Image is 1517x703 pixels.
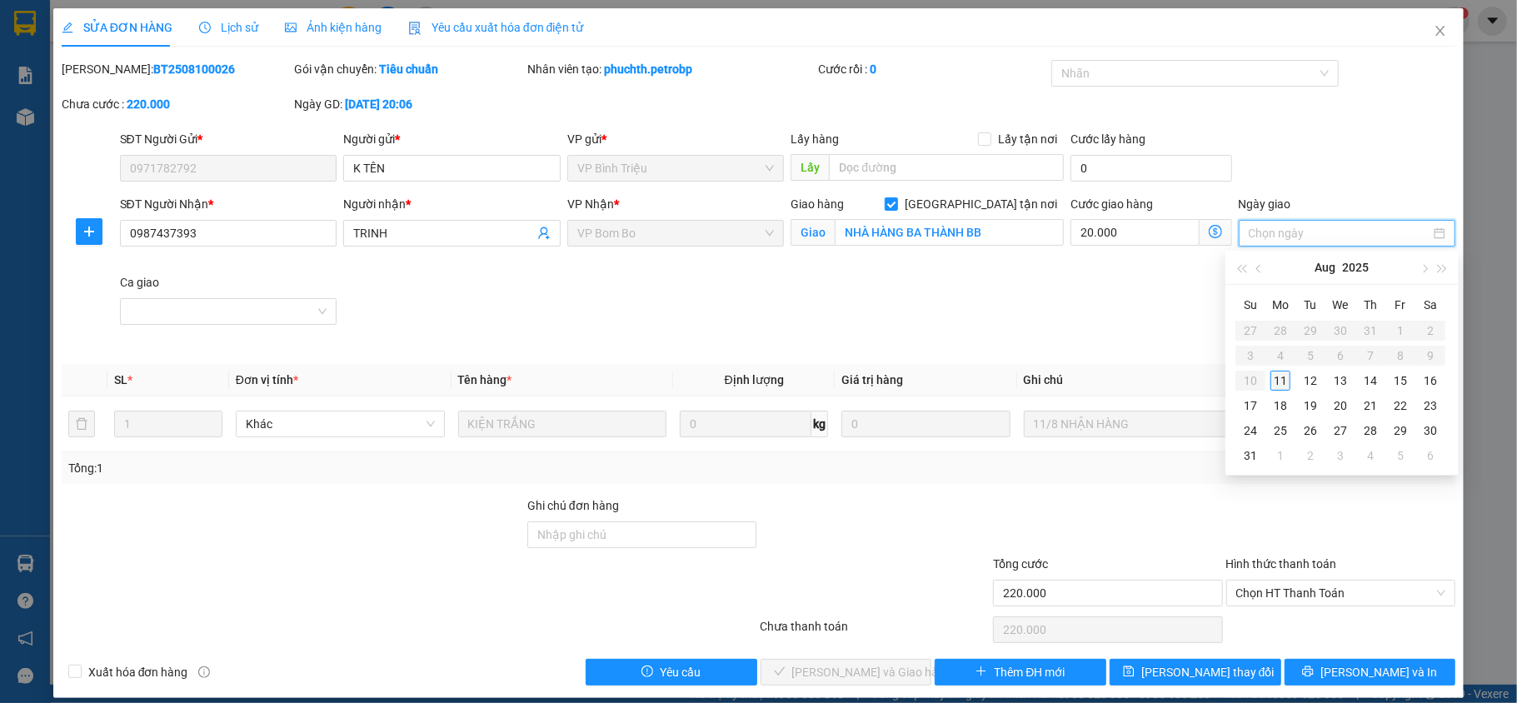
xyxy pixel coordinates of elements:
[1265,292,1295,318] th: Mo
[1420,396,1440,416] div: 23
[1385,292,1415,318] th: Fr
[1385,418,1415,443] td: 2025-08-29
[68,459,586,477] div: Tổng: 1
[604,62,692,76] b: phuchth.petrobp
[791,197,844,211] span: Giao hàng
[1390,421,1410,441] div: 29
[1295,292,1325,318] th: Tu
[1415,393,1445,418] td: 2025-08-23
[285,21,382,34] span: Ảnh kiện hàng
[537,227,551,240] span: user-add
[1235,292,1265,318] th: Su
[1295,418,1325,443] td: 2025-08-26
[68,411,95,437] button: delete
[379,62,438,76] b: Tiêu chuẩn
[1330,446,1350,466] div: 3
[1315,251,1336,284] button: Aug
[1302,666,1314,679] span: printer
[1300,396,1320,416] div: 19
[1415,292,1445,318] th: Sa
[1420,371,1440,391] div: 16
[62,22,73,33] span: edit
[761,659,932,686] button: check[PERSON_NAME] và Giao hàng
[1070,132,1145,146] label: Cước lấy hàng
[841,411,1010,437] input: 0
[1330,371,1350,391] div: 13
[1417,8,1464,55] button: Close
[1300,421,1320,441] div: 26
[1249,224,1431,242] input: Ngày giao
[1265,418,1295,443] td: 2025-08-25
[1235,393,1265,418] td: 2025-08-17
[1330,396,1350,416] div: 20
[527,60,815,78] div: Nhân viên tạo:
[1325,393,1355,418] td: 2025-08-20
[1360,371,1380,391] div: 14
[1295,393,1325,418] td: 2025-08-19
[1239,197,1291,211] label: Ngày giao
[1240,421,1260,441] div: 24
[246,411,435,436] span: Khác
[994,663,1065,681] span: Thêm ĐH mới
[62,60,292,78] div: [PERSON_NAME]:
[1110,659,1281,686] button: save[PERSON_NAME] thay đổi
[1360,396,1380,416] div: 21
[935,659,1106,686] button: plusThêm ĐH mới
[1236,581,1446,606] span: Chọn HT Thanh Toán
[62,21,172,34] span: SỬA ĐƠN HÀNG
[870,62,876,76] b: 0
[408,22,422,35] img: icon
[1070,219,1199,246] input: Cước giao hàng
[586,659,757,686] button: exclamation-circleYêu cầu
[1017,364,1240,396] th: Ghi chú
[1240,446,1260,466] div: 31
[1415,418,1445,443] td: 2025-08-30
[1415,368,1445,393] td: 2025-08-16
[577,221,775,246] span: VP Bom Bo
[1325,443,1355,468] td: 2025-09-03
[1385,443,1415,468] td: 2025-09-05
[1355,393,1385,418] td: 2025-08-21
[343,195,561,213] div: Người nhận
[1265,443,1295,468] td: 2025-09-01
[527,521,757,548] input: Ghi chú đơn hàng
[1300,446,1320,466] div: 2
[567,130,785,148] div: VP gửi
[1325,418,1355,443] td: 2025-08-27
[458,373,512,386] span: Tên hàng
[811,411,828,437] span: kg
[1420,446,1440,466] div: 6
[1360,446,1380,466] div: 4
[976,666,987,679] span: plus
[1355,368,1385,393] td: 2025-08-14
[1390,446,1410,466] div: 5
[725,373,784,386] span: Định lượng
[1295,443,1325,468] td: 2025-09-02
[76,218,102,245] button: plus
[1320,663,1437,681] span: [PERSON_NAME] và In
[1285,659,1456,686] button: printer[PERSON_NAME] và In
[1270,396,1290,416] div: 18
[1355,443,1385,468] td: 2025-09-04
[82,663,195,681] span: Xuất hóa đơn hàng
[1265,393,1295,418] td: 2025-08-18
[1415,443,1445,468] td: 2025-09-06
[120,195,337,213] div: SĐT Người Nhận
[758,617,991,646] div: Chưa thanh toán
[1024,411,1233,437] input: Ghi Chú
[577,156,775,181] span: VP Bình Triệu
[294,60,524,78] div: Gói vận chuyển:
[343,130,561,148] div: Người gửi
[641,666,653,679] span: exclamation-circle
[1360,421,1380,441] div: 28
[1343,251,1370,284] button: 2025
[1434,24,1447,37] span: close
[1325,368,1355,393] td: 2025-08-13
[1123,666,1135,679] span: save
[120,130,337,148] div: SĐT Người Gửi
[841,373,903,386] span: Giá trị hàng
[114,373,127,386] span: SL
[1235,443,1265,468] td: 2025-08-31
[993,557,1048,571] span: Tổng cước
[1070,155,1231,182] input: Cước lấy hàng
